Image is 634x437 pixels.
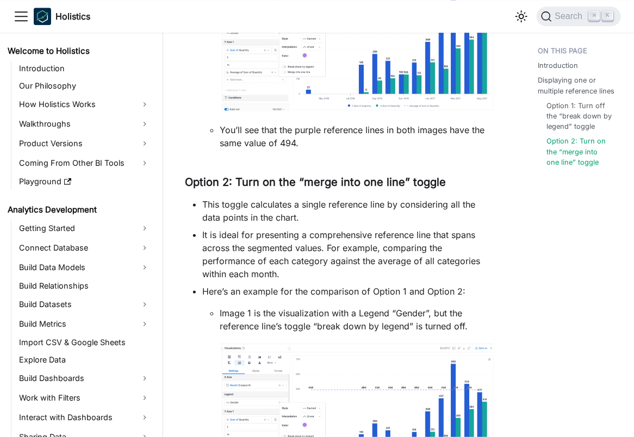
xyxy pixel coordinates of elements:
a: Work with Filters [16,389,153,407]
button: Toggle navigation bar [13,8,29,24]
b: Holistics [55,10,90,23]
a: Introduction [538,60,579,71]
button: Search (Command+K) [537,7,621,26]
p: You’ll see that the purple reference lines in both images have the same value of 494. [220,123,495,149]
a: Build Datasets [16,296,153,313]
a: Explore Data [16,352,153,367]
a: Build Dashboards [16,370,153,387]
a: Build Relationships [16,278,153,294]
a: Playground [16,174,153,189]
a: Option 1: Turn off the “break down by legend” toggle [547,101,613,132]
a: Analytics Development [4,202,153,217]
a: Our Philosophy [16,78,153,93]
a: Import CSV & Google Sheets [16,335,153,350]
h3: Option 2: Turn on the “merge into one line” toggle [185,176,495,189]
a: Walkthroughs [16,115,153,133]
kbd: ⌘ [589,11,600,21]
a: Connect Database [16,239,153,257]
li: It is ideal for presenting a comprehensive reference line that spans across the segmented values.... [202,228,495,280]
a: Option 2: Turn on the “merge into one line” toggle [547,136,613,167]
li: This toggle calculates a single reference line by considering all the data points in the chart. [202,198,495,224]
a: Build Metrics [16,315,153,333]
img: Holistics [34,8,51,25]
a: How Holistics Works [16,96,153,113]
a: Coming From Other BI Tools [16,154,153,172]
a: Getting Started [16,220,153,237]
span: Search [552,11,589,21]
a: Interact with Dashboards [16,409,153,426]
a: Product Versions [16,135,153,152]
kbd: K [602,11,613,21]
a: Build Data Models [16,259,153,276]
a: Welcome to Holistics [4,43,153,59]
a: HolisticsHolistics [34,8,90,25]
p: Image 1 is the visualization with a Legend “Gender”, but the reference line’s toggle “break down ... [220,307,495,333]
a: Introduction [16,61,153,76]
a: Displaying one or multiple reference lines [538,75,617,96]
button: Switch between dark and light mode (currently light mode) [513,8,530,25]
